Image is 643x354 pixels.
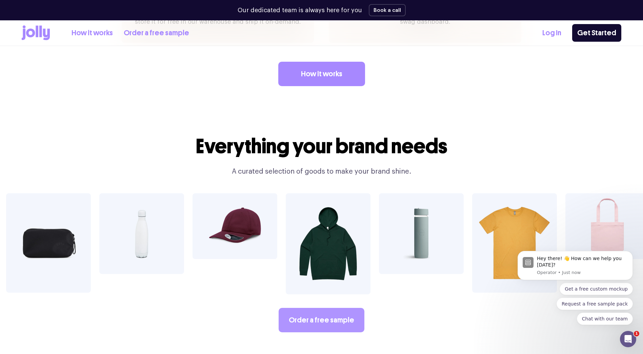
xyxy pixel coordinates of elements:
iframe: Intercom live chat [620,331,636,347]
p: A curated selection of goods to make your brand shine. [192,166,452,177]
h2: Everything your brand needs [192,135,452,158]
a: How it works [278,62,365,86]
a: How it works [72,27,113,39]
p: Our dedicated team is always here for you [238,6,362,15]
a: Log In [542,27,561,39]
a: Order a free sample [279,308,364,332]
a: Get Started [572,24,621,42]
a: Order a free sample [124,27,189,39]
iframe: Intercom notifications message [507,199,643,336]
button: Book a call [369,4,406,16]
span: 1 [634,331,639,336]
